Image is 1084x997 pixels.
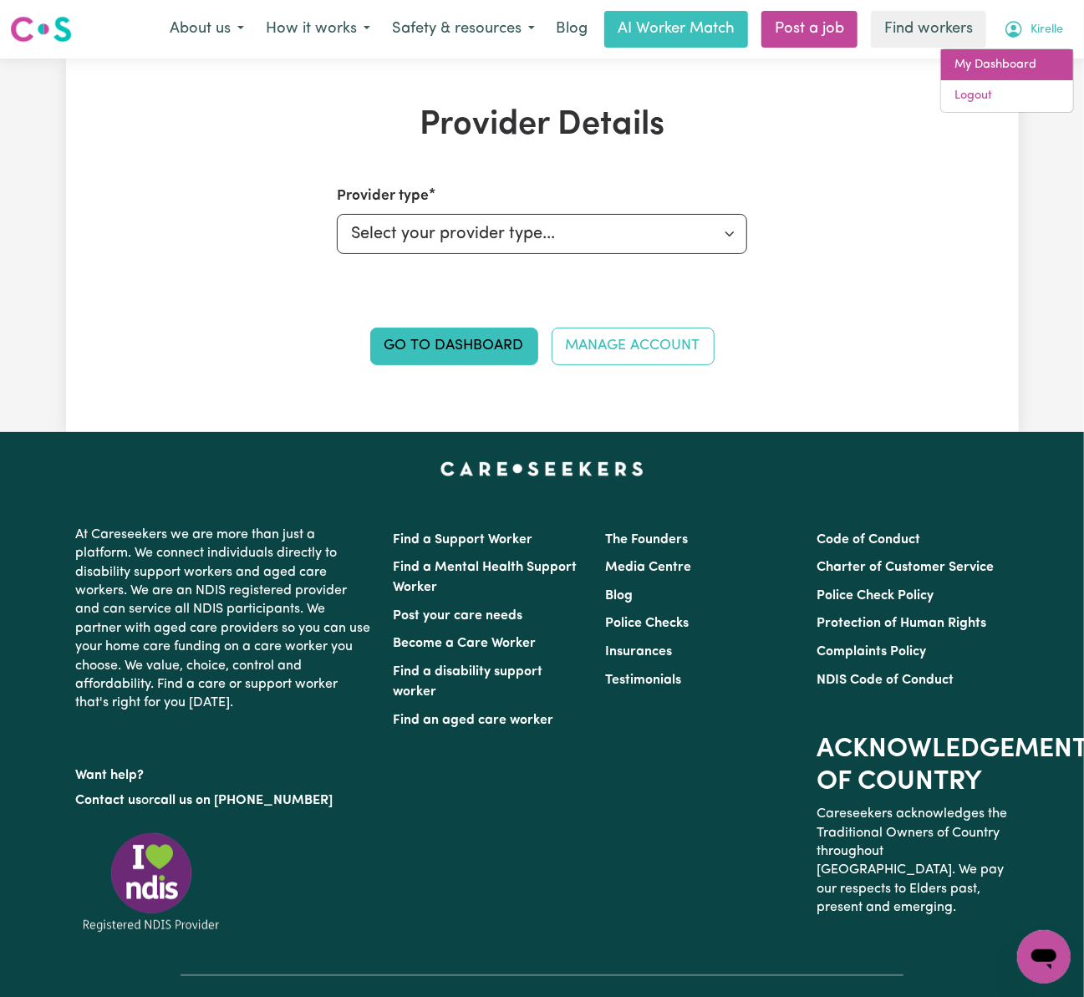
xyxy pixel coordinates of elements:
a: Careseekers home page [440,462,644,476]
h2: Acknowledgement of Country [817,734,1008,798]
p: At Careseekers we are more than just a platform. We connect individuals directly to disability su... [76,519,374,720]
a: Media Centre [605,561,691,574]
a: Post a job [761,11,858,48]
img: Careseekers logo [10,14,72,44]
a: Manage Account [552,328,715,364]
a: Insurances [605,645,672,659]
a: Protection of Human Rights [817,617,986,630]
a: My Dashboard [941,49,1073,81]
a: Find an aged care worker [394,714,554,727]
a: Find a Support Worker [394,533,533,547]
button: How it works [255,12,381,47]
a: Become a Care Worker [394,637,537,650]
a: Police Check Policy [817,589,934,603]
a: Code of Conduct [817,533,920,547]
a: Find a Mental Health Support Worker [394,561,578,594]
label: Provider type [337,186,429,207]
a: AI Worker Match [604,11,748,48]
a: NDIS Code of Conduct [817,674,954,687]
p: Want help? [76,760,374,785]
a: Testimonials [605,674,681,687]
a: Blog [546,11,598,48]
a: Careseekers logo [10,10,72,48]
a: Post your care needs [394,609,523,623]
a: Charter of Customer Service [817,561,994,574]
button: My Account [993,12,1074,47]
a: Find a disability support worker [394,665,543,699]
p: or [76,785,374,816]
a: Police Checks [605,617,689,630]
img: Registered NDIS provider [76,830,226,934]
a: Complaints Policy [817,645,926,659]
h1: Provider Details [235,105,850,145]
span: Kirelle [1031,21,1063,39]
p: Careseekers acknowledges the Traditional Owners of Country throughout [GEOGRAPHIC_DATA]. We pay o... [817,798,1008,923]
a: Go to Dashboard [370,328,538,364]
a: Contact us [76,794,142,807]
button: Safety & resources [381,12,546,47]
a: Blog [605,589,633,603]
iframe: Button to launch messaging window [1017,930,1071,984]
a: Logout [941,80,1073,112]
a: The Founders [605,533,688,547]
button: About us [159,12,255,47]
a: Find workers [871,11,986,48]
div: My Account [940,48,1074,113]
a: call us on [PHONE_NUMBER] [155,794,333,807]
